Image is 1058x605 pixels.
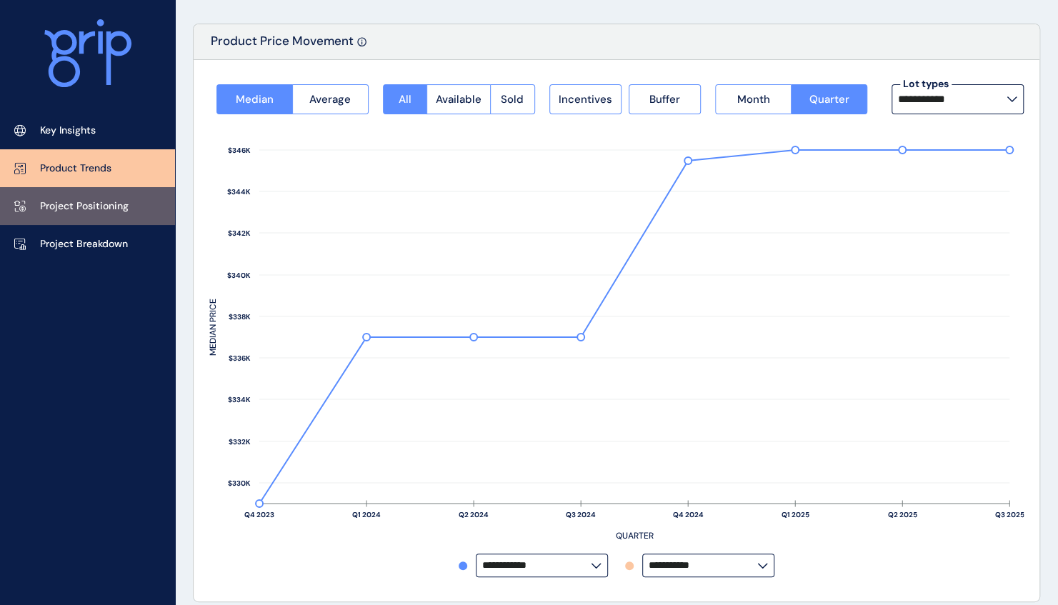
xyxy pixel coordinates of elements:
[227,187,251,196] text: $344K
[228,395,251,404] text: $334K
[236,92,274,106] span: Median
[352,510,381,519] text: Q1 2024
[791,84,867,114] button: Quarter
[900,77,952,91] label: Lot types
[649,92,680,106] span: Buffer
[566,510,596,519] text: Q3 2024
[549,84,622,114] button: Incentives
[292,84,369,114] button: Average
[40,199,129,214] p: Project Positioning
[40,161,111,176] p: Product Trends
[244,510,274,519] text: Q4 2023
[40,124,96,138] p: Key Insights
[207,299,219,356] text: MEDIAN PRICE
[229,437,251,446] text: $332K
[715,84,791,114] button: Month
[501,92,524,106] span: Sold
[737,92,770,106] span: Month
[809,92,849,106] span: Quarter
[229,312,251,321] text: $338K
[228,479,251,488] text: $330K
[228,229,251,238] text: $342K
[227,271,251,280] text: $340K
[399,92,411,106] span: All
[309,92,351,106] span: Average
[436,92,481,106] span: Available
[629,84,701,114] button: Buffer
[616,530,654,541] text: QUARTER
[888,510,917,519] text: Q2 2025
[40,237,128,251] p: Project Breakdown
[211,33,354,59] p: Product Price Movement
[228,146,251,155] text: $346K
[459,510,489,519] text: Q2 2024
[782,510,809,519] text: Q1 2025
[559,92,612,106] span: Incentives
[673,510,704,519] text: Q4 2024
[383,84,426,114] button: All
[229,354,251,363] text: $336K
[490,84,534,114] button: Sold
[995,510,1024,519] text: Q3 2025
[216,84,292,114] button: Median
[426,84,490,114] button: Available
